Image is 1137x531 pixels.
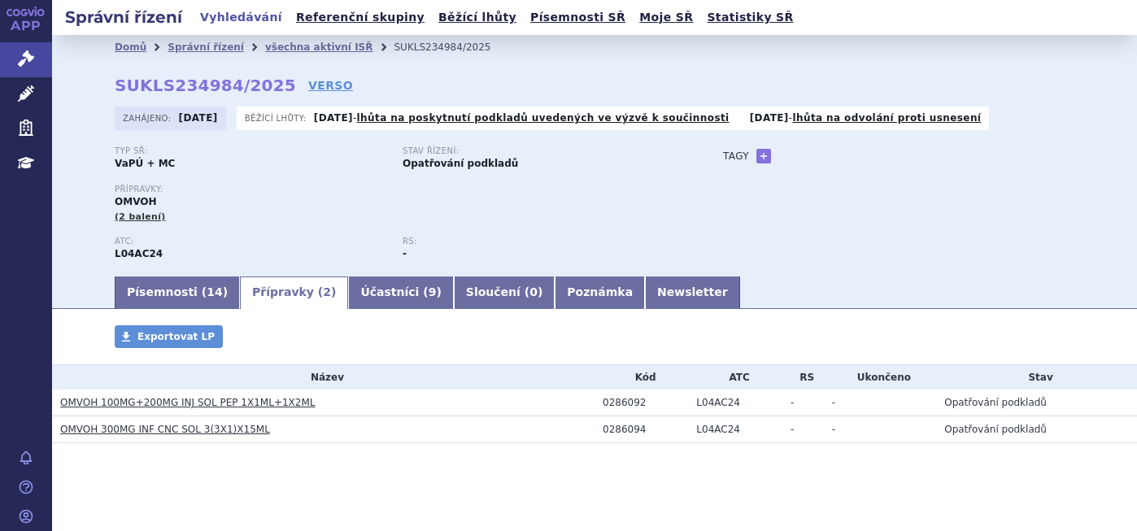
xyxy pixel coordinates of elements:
td: MIRIKIZUMAB [688,390,782,416]
p: RS: [403,237,674,246]
a: Referenční skupiny [291,7,429,28]
p: - [314,111,730,124]
strong: [DATE] [314,112,353,124]
strong: VaPÚ + MC [115,158,175,169]
td: Opatřování podkladů [936,416,1137,443]
span: - [791,397,794,408]
td: MIRIKIZUMAB [688,416,782,443]
h3: Tagy [723,146,749,166]
th: ATC [688,365,782,390]
span: - [832,424,835,435]
strong: [DATE] [750,112,789,124]
span: - [832,397,835,408]
p: Přípravky: [115,185,690,194]
th: Stav [936,365,1137,390]
div: 0286094 [603,424,688,435]
p: ATC: [115,237,386,246]
div: 0286092 [603,397,688,408]
a: Domů [115,41,146,53]
th: Název [52,365,595,390]
th: Ukončeno [824,365,937,390]
a: Moje SŘ [634,7,698,28]
a: lhůta na poskytnutí podkladů uvedených ve výzvě k součinnosti [357,112,730,124]
strong: - [403,248,407,259]
span: Exportovat LP [137,331,215,342]
a: Exportovat LP [115,325,223,348]
a: Přípravky (2) [240,276,348,309]
p: - [750,111,982,124]
strong: MIRIKIZUMAB [115,248,163,259]
a: OMVOH 300MG INF CNC SOL 3(3X1)X15ML [60,424,270,435]
h2: Správní řízení [52,6,195,28]
span: 2 [323,285,331,298]
span: - [791,424,794,435]
span: 14 [207,285,222,298]
a: Písemnosti (14) [115,276,240,309]
a: OMVOH 100MG+200MG INJ SOL PEP 1X1ML+1X2ML [60,397,315,408]
li: SUKLS234984/2025 [394,35,512,59]
a: Newsletter [645,276,740,309]
strong: SUKLS234984/2025 [115,76,296,95]
a: Vyhledávání [195,7,287,28]
p: Typ SŘ: [115,146,386,156]
a: Sloučení (0) [454,276,555,309]
a: Poznámka [555,276,645,309]
strong: Opatřování podkladů [403,158,518,169]
a: VERSO [308,77,353,94]
a: Statistiky SŘ [702,7,798,28]
a: všechna aktivní ISŘ [265,41,373,53]
td: Opatřování podkladů [936,390,1137,416]
span: (2 balení) [115,211,166,222]
span: Zahájeno: [123,111,174,124]
a: Běžící lhůty [433,7,521,28]
span: 9 [429,285,437,298]
a: Správní řízení [168,41,244,53]
span: OMVOH [115,196,156,207]
a: Písemnosti SŘ [525,7,630,28]
p: Stav řízení: [403,146,674,156]
strong: [DATE] [179,112,218,124]
a: lhůta na odvolání proti usnesení [792,112,981,124]
th: RS [782,365,824,390]
a: Účastníci (9) [348,276,453,309]
th: Kód [595,365,688,390]
span: 0 [529,285,538,298]
span: Běžící lhůty: [245,111,310,124]
a: + [756,149,771,163]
